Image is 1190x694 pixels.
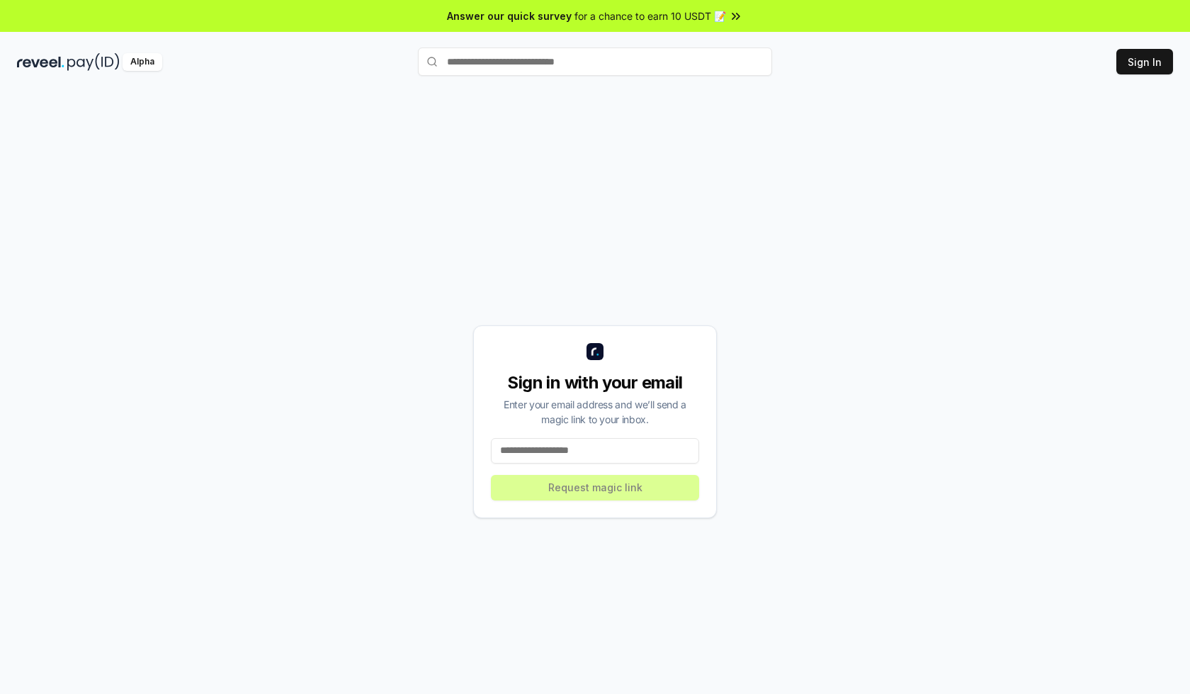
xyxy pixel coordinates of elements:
[586,343,603,360] img: logo_small
[491,371,699,394] div: Sign in with your email
[447,9,572,23] span: Answer our quick survey
[574,9,726,23] span: for a chance to earn 10 USDT 📝
[123,53,162,71] div: Alpha
[17,53,64,71] img: reveel_dark
[491,397,699,427] div: Enter your email address and we’ll send a magic link to your inbox.
[1116,49,1173,74] button: Sign In
[67,53,120,71] img: pay_id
